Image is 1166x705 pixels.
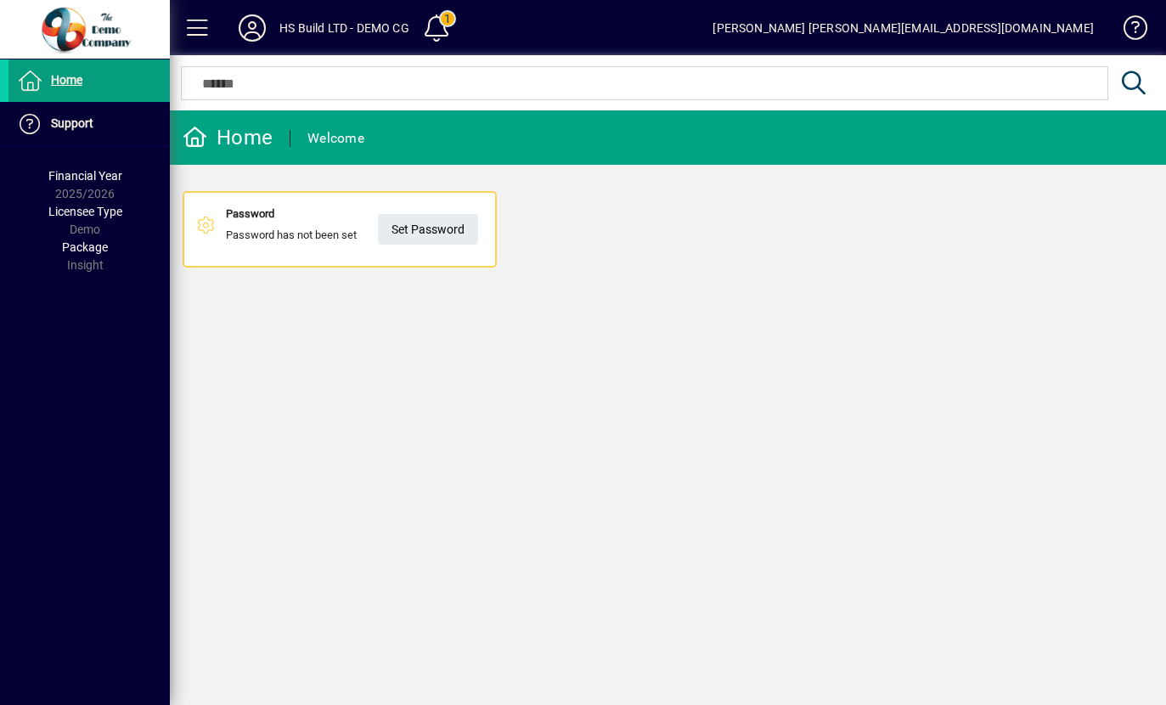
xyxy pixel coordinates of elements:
[279,14,409,42] div: HS Build LTD - DEMO CG
[226,206,357,253] div: Password has not been set
[226,206,357,223] div: Password
[225,13,279,43] button: Profile
[48,169,122,183] span: Financial Year
[48,205,122,218] span: Licensee Type
[713,14,1094,42] div: [PERSON_NAME] [PERSON_NAME][EMAIL_ADDRESS][DOMAIN_NAME]
[183,124,273,151] div: Home
[307,125,364,152] div: Welcome
[378,214,478,245] a: Set Password
[51,116,93,130] span: Support
[8,103,170,145] a: Support
[391,216,465,244] span: Set Password
[51,73,82,87] span: Home
[62,240,108,254] span: Package
[1111,3,1145,59] a: Knowledge Base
